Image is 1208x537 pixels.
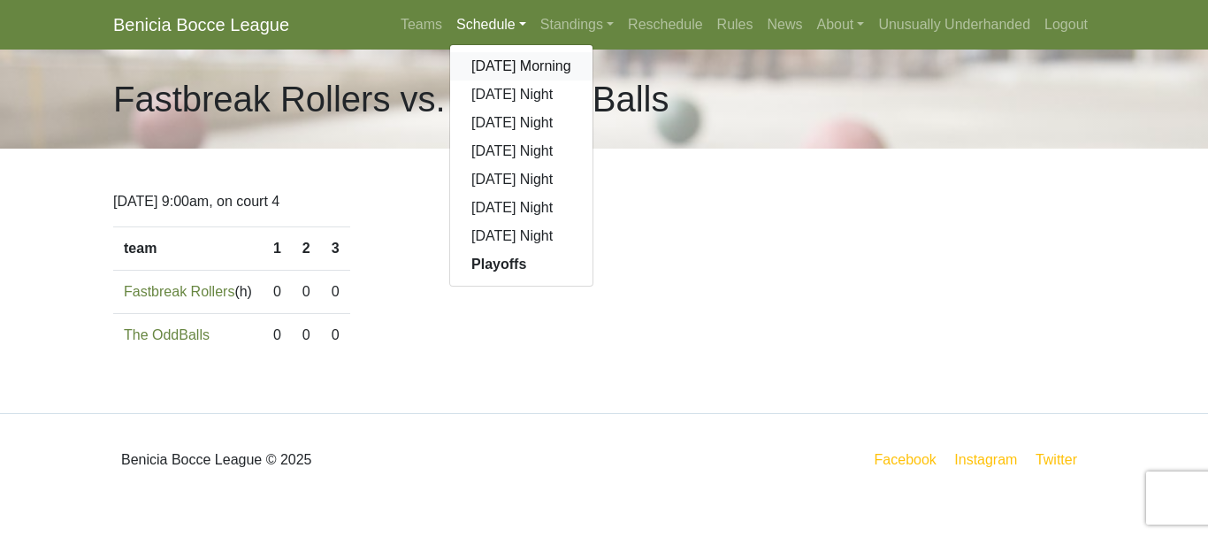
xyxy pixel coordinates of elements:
td: 0 [292,271,321,314]
a: Unusually Underhanded [871,7,1037,42]
a: Fastbreak Rollers [124,284,234,299]
a: [DATE] Morning [450,52,593,81]
a: Schedule [449,7,533,42]
p: [DATE] 9:00am, on court 4 [113,191,1095,212]
a: Teams [394,7,449,42]
a: Instagram [951,449,1021,471]
a: Standings [533,7,621,42]
td: 0 [263,314,292,357]
a: [DATE] Night [450,137,593,165]
div: Benicia Bocce League © 2025 [100,428,604,492]
th: 1 [263,227,292,271]
th: 3 [321,227,350,271]
td: 0 [321,314,350,357]
a: Logout [1037,7,1095,42]
a: Facebook [871,449,940,471]
div: Schedule [449,44,593,287]
a: The OddBalls [124,327,210,342]
a: [DATE] Night [450,222,593,250]
a: Reschedule [621,7,710,42]
td: 0 [263,271,292,314]
th: 2 [292,227,321,271]
a: Playoffs [450,250,593,279]
h1: Fastbreak Rollers vs. The OddBalls [113,78,669,120]
a: Twitter [1032,449,1091,471]
a: [DATE] Night [450,109,593,137]
a: News [760,7,809,42]
th: team [113,227,263,271]
a: About [810,7,872,42]
a: [DATE] Night [450,165,593,194]
a: [DATE] Night [450,81,593,109]
a: Benicia Bocce League [113,7,289,42]
strong: Playoffs [471,257,526,272]
td: 0 [321,271,350,314]
td: (h) [113,271,263,314]
a: Rules [710,7,761,42]
a: [DATE] Night [450,194,593,222]
td: 0 [292,314,321,357]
